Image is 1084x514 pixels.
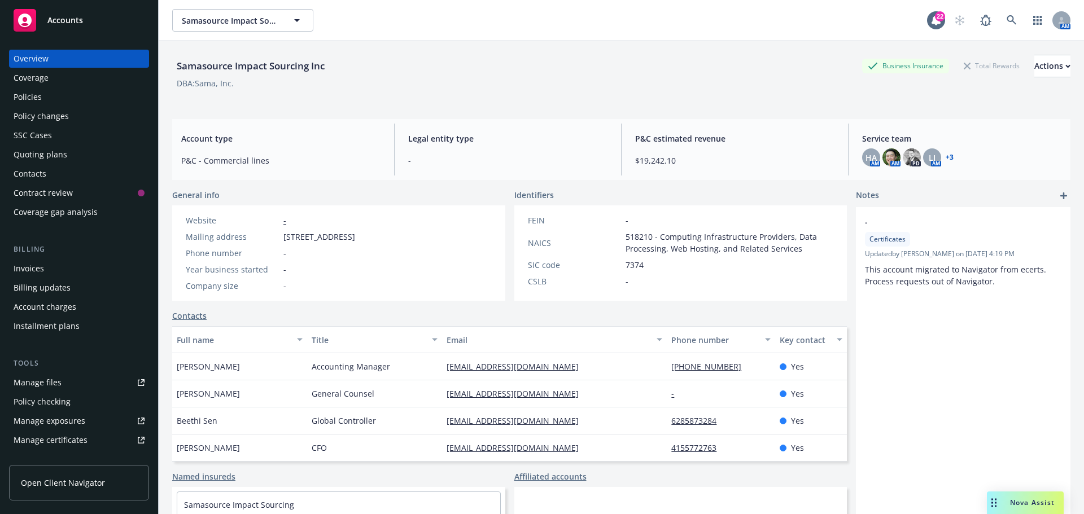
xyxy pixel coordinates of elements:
[186,263,279,275] div: Year business started
[9,146,149,164] a: Quoting plans
[14,184,73,202] div: Contract review
[447,361,588,372] a: [EMAIL_ADDRESS][DOMAIN_NAME]
[865,216,1032,228] span: -
[14,412,85,430] div: Manage exposures
[9,298,149,316] a: Account charges
[528,275,621,287] div: CSLB
[312,361,390,372] span: Accounting Manager
[862,59,949,73] div: Business Insurance
[177,334,290,346] div: Full name
[1057,189,1070,203] a: add
[186,214,279,226] div: Website
[14,165,46,183] div: Contacts
[14,126,52,144] div: SSC Cases
[186,231,279,243] div: Mailing address
[14,50,49,68] div: Overview
[312,388,374,399] span: General Counsel
[283,231,355,243] span: [STREET_ADDRESS]
[14,88,42,106] div: Policies
[14,279,71,297] div: Billing updates
[9,165,149,183] a: Contacts
[1034,55,1070,77] div: Actions
[14,69,49,87] div: Coverage
[671,415,725,426] a: 6285873284
[862,133,1061,144] span: Service team
[172,310,207,322] a: Contacts
[9,450,149,468] a: Manage claims
[9,107,149,125] a: Policy changes
[14,260,44,278] div: Invoices
[177,361,240,372] span: [PERSON_NAME]
[283,280,286,292] span: -
[442,326,667,353] button: Email
[9,184,149,202] a: Contract review
[186,247,279,259] div: Phone number
[14,107,69,125] div: Policy changes
[447,388,588,399] a: [EMAIL_ADDRESS][DOMAIN_NAME]
[514,471,587,482] a: Affiliated accounts
[307,326,442,353] button: Title
[177,442,240,454] span: [PERSON_NAME]
[780,334,830,346] div: Key contact
[635,155,834,166] span: $19,242.10
[865,264,1048,287] span: This account migrated to Navigator from ecerts. Process requests out of Navigator.
[312,442,327,454] span: CFO
[775,326,847,353] button: Key contact
[9,5,149,36] a: Accounts
[9,126,149,144] a: SSC Cases
[635,133,834,144] span: P&C estimated revenue
[312,415,376,427] span: Global Controller
[14,393,71,411] div: Policy checking
[172,189,220,201] span: General info
[9,69,149,87] a: Coverage
[946,154,954,161] a: +3
[9,317,149,335] a: Installment plans
[447,442,588,453] a: [EMAIL_ADDRESS][DOMAIN_NAME]
[9,203,149,221] a: Coverage gap analysis
[667,326,775,353] button: Phone number
[987,491,1064,514] button: Nova Assist
[14,374,62,392] div: Manage files
[312,334,425,346] div: Title
[1000,9,1023,32] a: Search
[514,189,554,201] span: Identifiers
[528,237,621,249] div: NAICS
[948,9,971,32] a: Start snowing
[974,9,997,32] a: Report a Bug
[626,259,644,271] span: 7374
[929,152,936,164] span: LI
[865,249,1061,259] span: Updated by [PERSON_NAME] on [DATE] 4:19 PM
[172,9,313,32] button: Samasource Impact Sourcing Inc
[791,388,804,399] span: Yes
[987,491,1001,514] div: Drag to move
[283,247,286,259] span: -
[14,298,76,316] div: Account charges
[856,207,1070,296] div: -CertificatesUpdatedby [PERSON_NAME] on [DATE] 4:19 PMThis account migrated to Navigator from ece...
[791,415,804,427] span: Yes
[177,388,240,399] span: [PERSON_NAME]
[9,50,149,68] a: Overview
[671,442,725,453] a: 4155772763
[9,412,149,430] a: Manage exposures
[447,334,650,346] div: Email
[408,155,607,166] span: -
[186,280,279,292] div: Company size
[1026,9,1049,32] a: Switch app
[177,77,234,89] div: DBA: Sama, Inc.
[9,358,149,369] div: Tools
[283,263,286,275] span: -
[882,148,901,166] img: photo
[9,431,149,449] a: Manage certificates
[408,133,607,144] span: Legal entity type
[9,88,149,106] a: Policies
[528,259,621,271] div: SIC code
[626,231,834,254] span: 518210 - Computing Infrastructure Providers, Data Processing, Web Hosting, and Related Services
[935,11,945,21] div: 22
[177,415,217,427] span: Beethi Sen
[14,431,88,449] div: Manage certificates
[181,155,381,166] span: P&C - Commercial lines
[903,148,921,166] img: photo
[172,471,235,482] a: Named insureds
[14,317,80,335] div: Installment plans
